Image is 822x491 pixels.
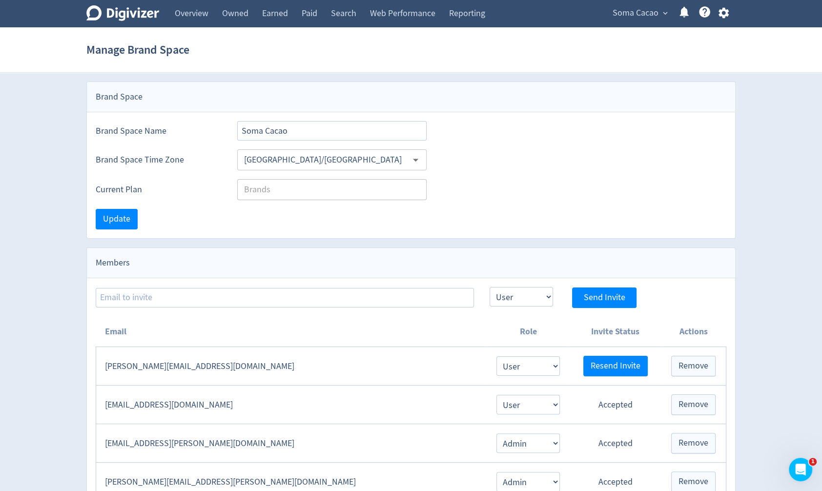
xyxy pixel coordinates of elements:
[87,82,735,112] div: Brand Space
[570,317,661,347] th: Invite Status
[661,317,726,347] th: Actions
[671,433,716,453] button: Remove
[678,362,708,370] span: Remove
[572,287,637,308] button: Send Invite
[584,293,625,302] span: Send Invite
[591,362,640,370] span: Resend Invite
[240,152,408,167] input: Select Timezone
[671,356,716,376] button: Remove
[408,152,423,167] button: Open
[678,477,708,486] span: Remove
[96,288,474,307] input: Email to invite
[87,248,735,278] div: Members
[661,9,670,18] span: expand_more
[96,317,487,347] th: Email
[613,5,658,21] span: Soma Cacao
[96,184,222,196] label: Current Plan
[609,5,670,21] button: Soma Cacao
[583,356,648,376] button: Resend Invite
[237,121,427,141] input: Brand Space
[570,386,661,424] td: Accepted
[103,215,130,224] span: Update
[96,209,138,229] button: Update
[678,439,708,448] span: Remove
[809,458,817,466] span: 1
[96,125,222,137] label: Brand Space Name
[96,386,487,424] td: [EMAIL_ADDRESS][DOMAIN_NAME]
[789,458,812,481] iframe: Intercom live chat
[570,424,661,463] td: Accepted
[487,317,570,347] th: Role
[96,154,222,166] label: Brand Space Time Zone
[86,34,189,65] h1: Manage Brand Space
[671,394,716,415] button: Remove
[96,424,487,463] td: [EMAIL_ADDRESS][PERSON_NAME][DOMAIN_NAME]
[678,400,708,409] span: Remove
[96,347,487,386] td: [PERSON_NAME][EMAIL_ADDRESS][DOMAIN_NAME]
